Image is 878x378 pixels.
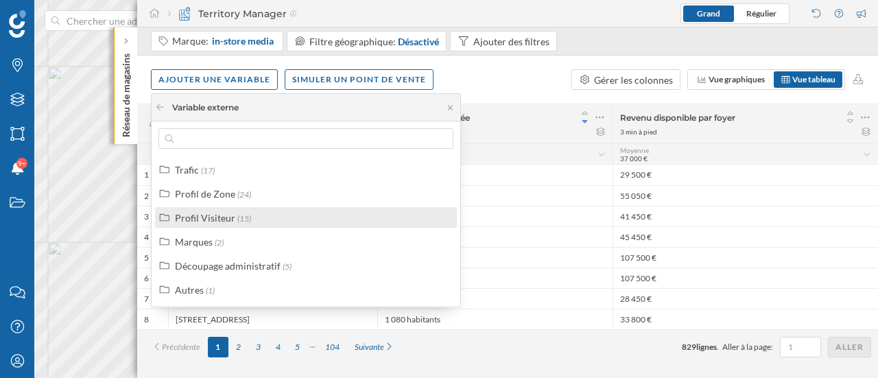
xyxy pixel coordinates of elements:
span: 37 000 € [620,154,648,163]
span: (24) [237,189,251,200]
div: [STREET_ADDRESS] [168,309,377,329]
div: 29 500 € [613,165,878,185]
span: Vue graphiques [709,74,765,84]
div: Profil Visiteur [175,212,235,224]
div: 33 800 € [613,309,878,329]
div: 7 [144,294,149,305]
span: 9+ [18,156,26,170]
div: Gérer les colonnes [594,73,673,87]
span: Filtre géographique: [309,36,396,47]
span: (15) [237,213,251,224]
span: Assistance [22,10,88,22]
div: 41 450 € [613,206,878,226]
div: 1 900 habitants [377,185,613,206]
div: Marque: [172,34,275,48]
div: 107 500 € [613,268,878,288]
div: 2 [144,191,149,202]
div: 45 450 € [613,226,878,247]
span: . [717,342,719,352]
div: 1 810 habitants [377,206,613,226]
div: 3 [144,211,149,222]
span: 829 [682,342,696,352]
span: (5) [283,261,292,272]
div: 1 [144,169,149,180]
span: Grand [697,8,720,19]
input: 1 [784,340,817,354]
div: 1 470 habitants [377,288,613,309]
div: Découpage administratif [175,260,281,272]
div: 1 510 habitants [377,226,613,247]
div: Autres [175,284,204,296]
span: Régulier [746,8,776,19]
div: Marques [175,236,213,248]
div: 2 070 habitants [377,165,613,185]
p: Réseau de magasins [119,48,133,137]
div: 107 500 € [613,247,878,268]
span: Aller à la page: [722,341,773,353]
div: 1 500 habitants [377,268,613,288]
div: Trafic [175,164,199,176]
div: 55 050 € [613,185,878,206]
div: 3 min à pied [620,127,657,137]
div: 28 450 € [613,288,878,309]
span: Revenu disponible par foyer [620,113,735,123]
div: 1 080 habitants [377,309,613,329]
div: 4 [144,232,149,243]
div: 1 500 habitants [377,247,613,268]
img: territory-manager.svg [178,7,191,21]
img: Logo Geoblink [9,10,26,38]
span: Vue tableau [792,74,835,84]
span: Moyenne [620,146,649,154]
span: # [144,118,161,130]
div: Désactivé [398,34,439,49]
span: (17) [201,165,215,176]
div: 6 [144,273,149,284]
span: lignes [696,342,717,352]
div: Territory Manager [168,7,297,21]
span: in-store media [212,34,274,48]
div: 5 [144,252,149,263]
span: (2) [215,237,224,248]
div: 8 [144,314,149,325]
span: (1) [206,285,215,296]
div: Variable externe [172,102,239,114]
div: Ajouter des filtres [473,34,549,49]
div: Profil de Zone [175,188,235,200]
